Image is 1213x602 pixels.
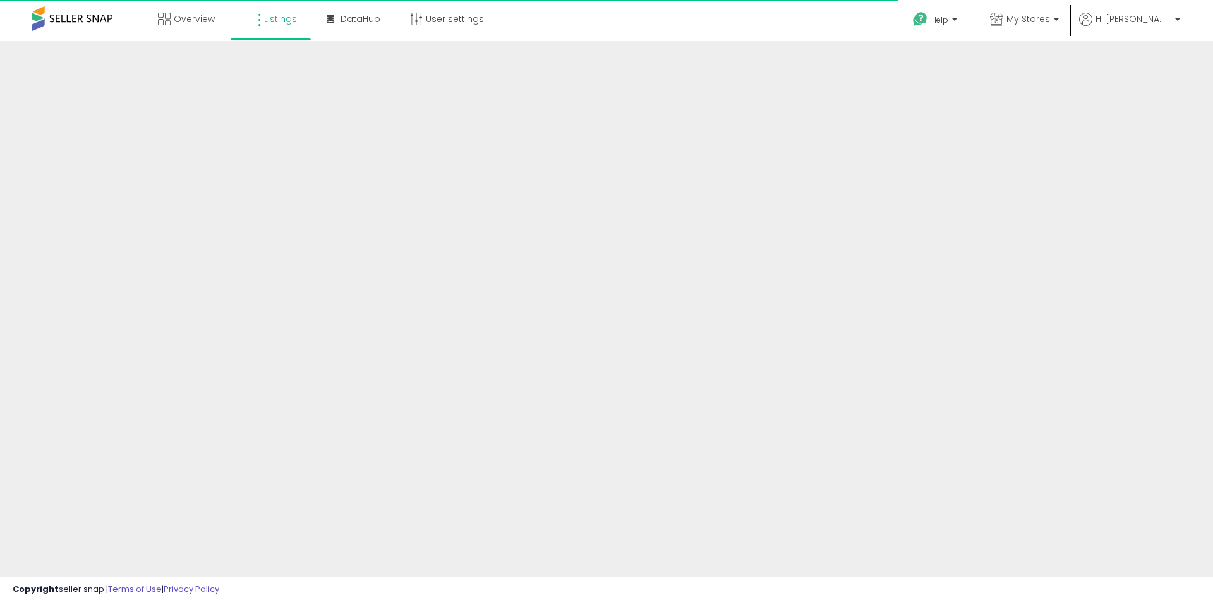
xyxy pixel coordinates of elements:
[1095,13,1171,25] span: Hi [PERSON_NAME]
[341,13,380,25] span: DataHub
[264,13,297,25] span: Listings
[912,11,928,27] i: Get Help
[1079,13,1180,41] a: Hi [PERSON_NAME]
[903,2,970,41] a: Help
[174,13,215,25] span: Overview
[931,15,948,25] span: Help
[1006,13,1050,25] span: My Stores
